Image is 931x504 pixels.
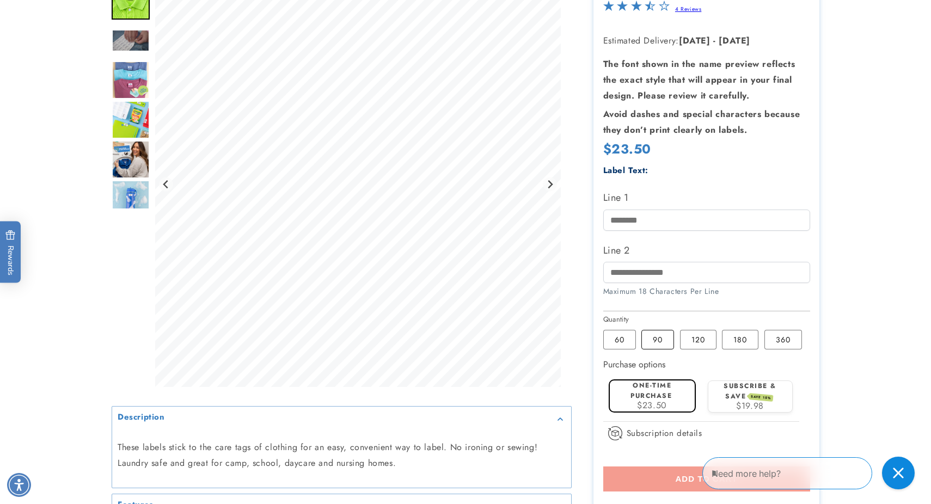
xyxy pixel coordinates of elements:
img: Peel and Stick Clothing Labels - Label Land [112,61,150,99]
div: Go to slide 6 [112,140,150,179]
h2: Description [118,412,165,423]
div: Go to slide 5 [112,101,150,139]
p: These labels stick to the care tags of clothing for an easy, convenient way to label. No ironing ... [118,439,566,471]
label: Purchase options [603,358,665,371]
label: Subscribe & save [724,381,776,401]
button: Add to cart [603,466,810,491]
span: 3.5-star overall rating [603,3,670,16]
iframe: Gorgias Floating Chat [702,453,920,493]
span: $23.50 [637,399,667,411]
span: $19.98 [736,399,764,412]
summary: Description [112,407,571,431]
p: Estimated Delivery: [603,33,810,49]
span: $23.50 [603,139,652,158]
div: Go to slide 4 [112,61,150,99]
button: Previous slide [159,177,174,192]
label: Line 2 [603,242,810,259]
div: Maximum 18 Characters Per Line [603,286,810,297]
a: 4 Reviews - open in a new tab [675,5,701,13]
strong: [DATE] [679,34,710,47]
strong: Avoid dashes and special characters because they don’t print clearly on labels. [603,108,800,136]
strong: The font shown in the name preview reflects the exact style that will appear in your final design... [603,58,795,102]
strong: [DATE] [719,34,750,47]
div: Go to slide 7 [112,180,150,218]
div: Go to slide 3 [112,21,150,59]
img: stick and wear labels, washable and waterproof [112,140,150,179]
label: 180 [722,330,758,349]
label: 90 [641,330,674,349]
legend: Quantity [603,314,630,325]
img: null [112,29,150,51]
label: 120 [680,330,716,349]
button: Next slide [543,177,558,192]
div: Accessibility Menu [7,473,31,497]
span: SAVE 15% [749,393,774,402]
label: Label Text: [603,164,649,176]
img: Peel and Stick Clothing Labels - Label Land [112,101,150,139]
label: Line 1 [603,189,810,206]
span: Subscription details [627,427,702,440]
span: Rewards [5,230,16,275]
label: One-time purchase [630,380,672,401]
strong: - [713,34,716,47]
label: 360 [764,330,802,349]
span: Add to cart [675,474,737,484]
label: 60 [603,330,636,349]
